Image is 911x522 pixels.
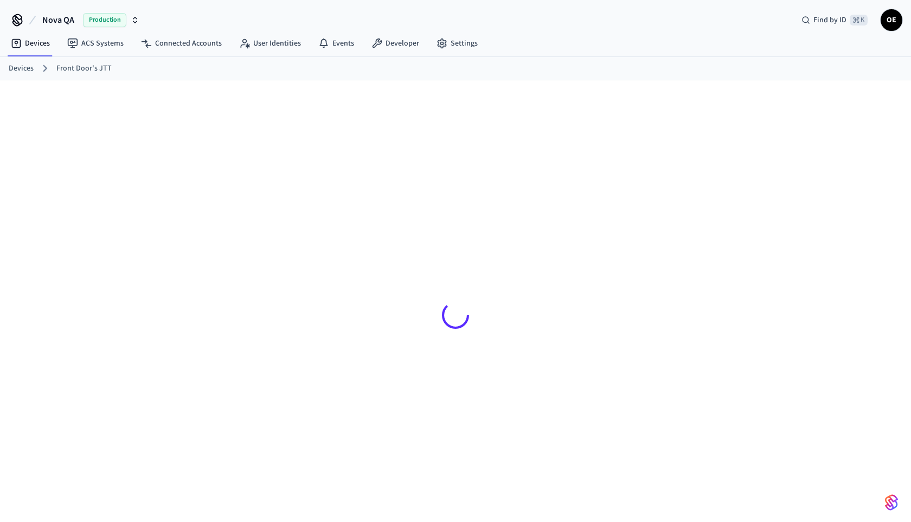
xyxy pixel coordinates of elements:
button: OE [881,9,902,31]
span: Find by ID [813,15,846,26]
a: User Identities [230,34,310,53]
a: Settings [428,34,486,53]
div: Find by ID⌘ K [793,10,876,30]
span: Production [83,13,126,27]
a: Devices [9,63,34,74]
a: Events [310,34,363,53]
span: Nova QA [42,14,74,27]
a: Front Door's JTT [56,63,112,74]
img: SeamLogoGradient.69752ec5.svg [885,494,898,511]
span: ⌘ K [850,15,868,26]
span: OE [882,10,901,30]
a: Developer [363,34,428,53]
a: Connected Accounts [132,34,230,53]
a: ACS Systems [59,34,132,53]
a: Devices [2,34,59,53]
